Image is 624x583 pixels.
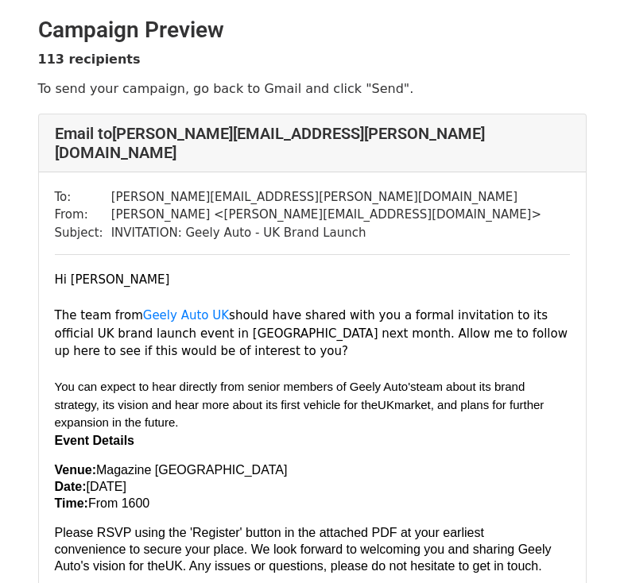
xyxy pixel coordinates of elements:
[55,224,111,242] td: Subject:
[55,124,570,162] h4: Email to [PERSON_NAME][EMAIL_ADDRESS][PERSON_NAME][DOMAIN_NAME]
[111,206,541,224] td: [PERSON_NAME] < [PERSON_NAME][EMAIL_ADDRESS][DOMAIN_NAME] >
[55,463,288,510] font: Magazine [GEOGRAPHIC_DATA] [DATE] From 1600
[378,398,394,411] span: UK
[55,206,111,224] td: From:
[38,80,587,97] p: To send your campaign, go back to Gmail and click "Send".
[111,224,541,242] td: INVITATION: Geely Auto - UK Brand Launch
[165,559,183,573] span: UK
[55,463,96,477] strong: Venue:
[55,308,568,358] font: The team from should have shared with you a formal invitation to its official UK brand launch eve...
[111,188,541,207] td: [PERSON_NAME][EMAIL_ADDRESS][PERSON_NAME][DOMAIN_NAME]
[55,380,417,393] span: You can expect to hear directly from senior members of Geely Auto's
[55,434,134,447] font: Event Details
[38,17,587,44] h2: Campaign Preview
[55,272,170,287] font: Hi [PERSON_NAME]
[143,308,229,322] a: Geely Auto UK
[55,480,87,493] strong: Date:
[55,526,552,573] font: Please RSVP using the 'Register' button in the attached PDF at your earliest convenience to secur...
[55,380,525,411] span: team about its brand strategy, its vision and hear more about its first vehicle for the
[55,496,88,510] strong: Time:
[55,188,111,207] td: To:
[38,52,141,67] strong: 113 recipients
